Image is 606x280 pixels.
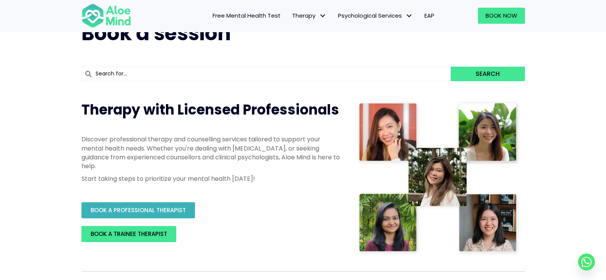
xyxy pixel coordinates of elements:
[292,11,327,20] span: Therapy
[81,19,231,47] span: Book a session
[478,8,525,24] a: Book Now
[81,135,341,170] p: Discover professional therapy and counselling services tailored to support your mental health nee...
[91,230,167,238] span: BOOK A TRAINEE THERAPIST
[486,11,517,20] span: Book Now
[578,254,595,270] a: Whatsapp
[338,11,413,20] span: Psychological Services
[404,10,415,21] span: Psychological Services: submenu
[451,67,525,81] button: Search
[213,11,281,20] span: Free Mental Health Test
[317,10,328,21] span: Therapy: submenu
[81,174,341,183] p: Start taking steps to prioritize your mental health [DATE]!
[81,3,131,28] img: Aloe mind Logo
[357,100,520,256] img: Therapist collage
[332,8,419,24] a: Psychological ServicesPsychological Services: submenu
[81,202,195,218] a: BOOK A PROFESSIONAL THERAPIST
[81,67,451,81] input: Search for...
[419,8,440,24] a: EAP
[81,226,176,242] a: BOOK A TRAINEE THERAPIST
[141,8,440,24] nav: Menu
[207,8,286,24] a: Free Mental Health Test
[424,11,434,20] span: EAP
[91,206,186,214] span: BOOK A PROFESSIONAL THERAPIST
[81,100,339,120] span: Therapy with Licensed Professionals
[286,8,332,24] a: TherapyTherapy: submenu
